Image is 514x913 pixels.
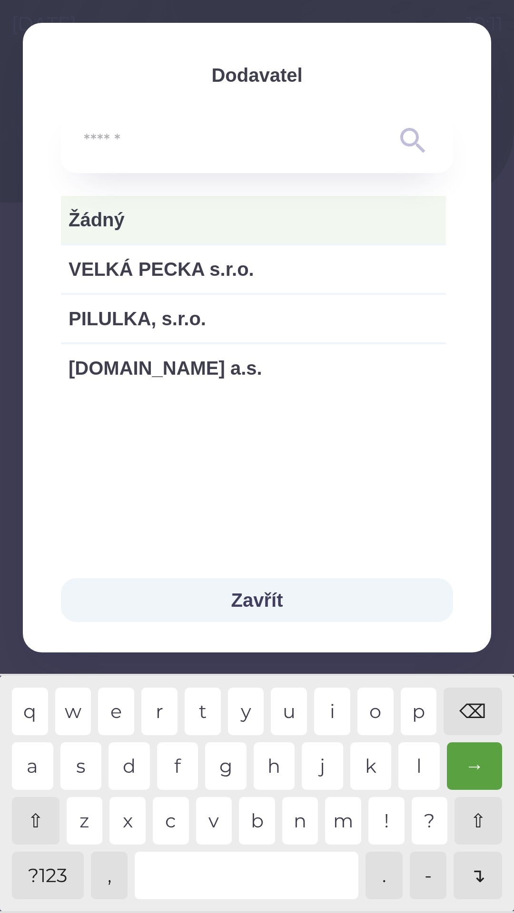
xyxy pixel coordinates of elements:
button: Zavřít [61,578,453,622]
div: VELKÁ PECKA s.r.o. [61,245,446,293]
div: PILULKA, s.r.o. [61,295,446,342]
span: Žádný [69,205,438,234]
div: [DOMAIN_NAME] a.s. [61,344,446,392]
span: VELKÁ PECKA s.r.o. [69,255,438,283]
span: PILULKA, s.r.o. [69,304,438,333]
span: [DOMAIN_NAME] a.s. [69,354,438,382]
p: Dodavatel [61,61,453,89]
div: Žádný [61,196,446,243]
